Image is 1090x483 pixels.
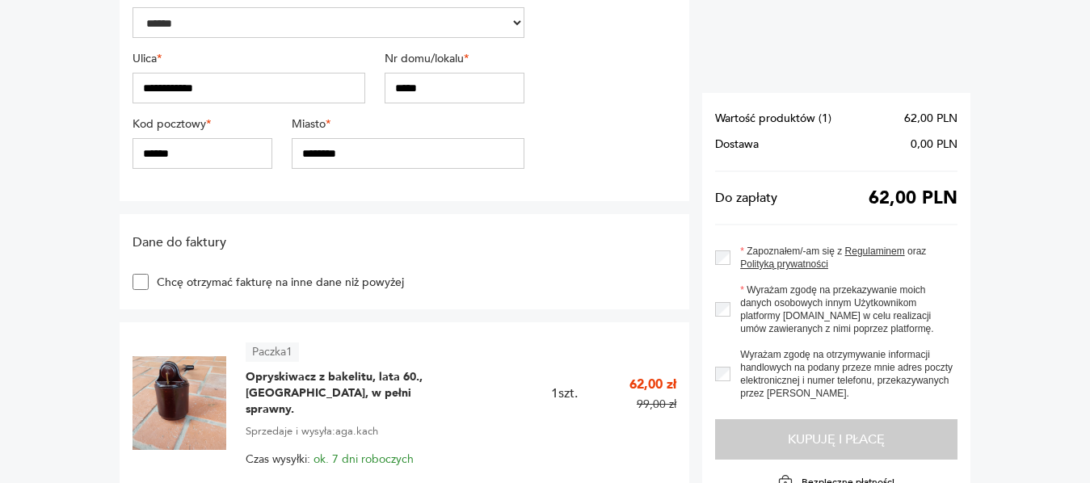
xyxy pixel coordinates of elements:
[133,51,365,66] label: Ulica
[869,191,957,204] span: 62,00 PLN
[385,51,524,66] label: Nr domu/lokalu
[246,369,448,418] span: Opryskiwacz z bakelitu, lata 60., [GEOGRAPHIC_DATA], w pełni sprawny.
[730,283,957,335] label: Wyrażam zgodę na przekazywanie moich danych osobowych innym Użytkownikom platformy [DOMAIN_NAME] ...
[629,376,676,393] p: 62,00 zł
[845,246,905,257] a: Regulaminem
[246,422,378,440] span: Sprzedaje i wysyła: aga.kach
[149,275,404,290] label: Chcę otrzymać fakturę na inne dane niż powyżej
[314,451,414,467] span: ok. 7 dni roboczych
[715,138,759,151] span: Dostawa
[637,397,676,412] p: 99,00 zł
[133,116,272,132] label: Kod pocztowy
[292,116,524,132] label: Miasto
[740,258,828,270] a: Polityką prywatności
[730,348,957,400] label: Wyrażam zgodę na otrzymywanie informacji handlowych na podany przeze mnie adres poczty elektronic...
[715,191,777,204] span: Do zapłaty
[133,356,226,450] img: Opryskiwacz z bakelitu, lata 60., Niemcy, w pełni sprawny.
[551,384,578,402] span: 1 szt.
[133,233,524,251] h2: Dane do faktury
[715,112,831,125] span: Wartość produktów ( 1 )
[246,453,414,466] span: Czas wysyłki:
[246,342,299,362] article: Paczka 1
[904,112,957,125] span: 62,00 PLN
[911,138,957,151] span: 0,00 PLN
[730,245,957,271] label: Zapoznałem/-am się z oraz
